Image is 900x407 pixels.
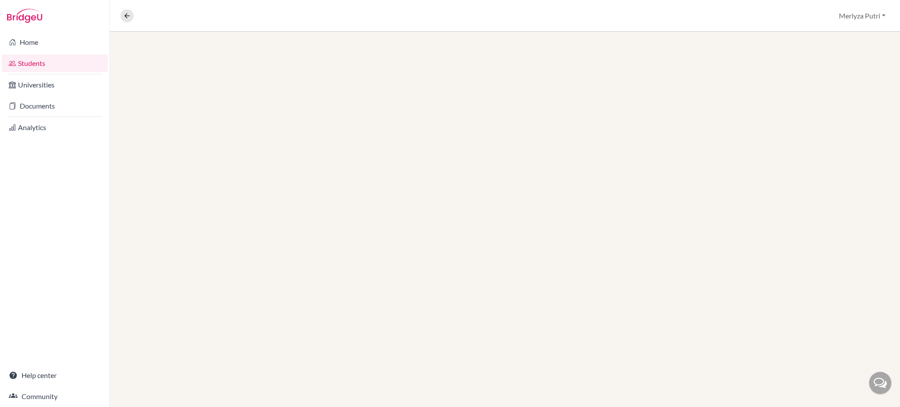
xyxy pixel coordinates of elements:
[2,33,108,51] a: Home
[2,388,108,405] a: Community
[7,9,42,23] img: Bridge-U
[2,367,108,384] a: Help center
[2,55,108,72] a: Students
[835,7,889,24] button: Merlyza Putri
[2,97,108,115] a: Documents
[2,119,108,136] a: Analytics
[2,76,108,94] a: Universities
